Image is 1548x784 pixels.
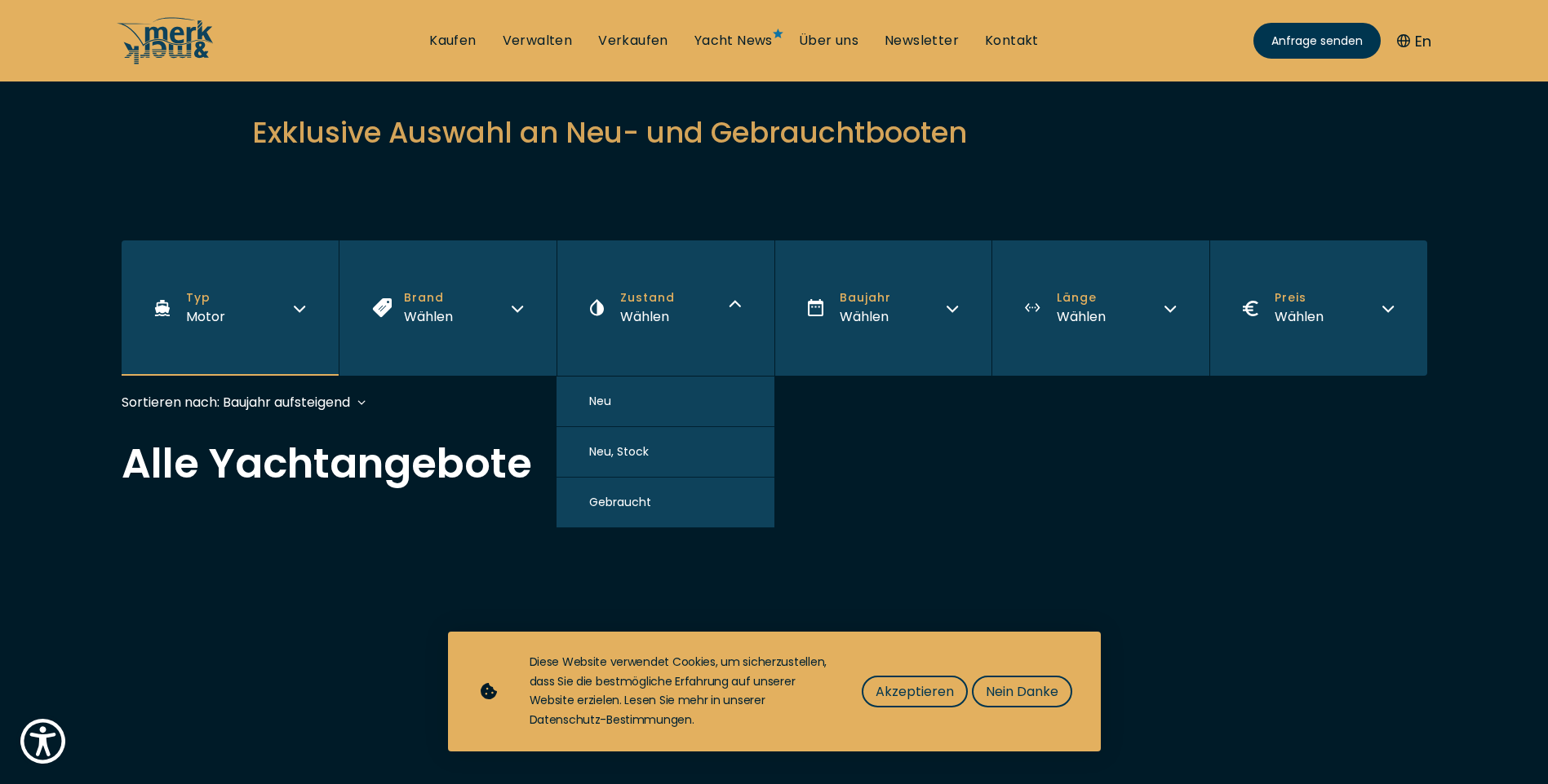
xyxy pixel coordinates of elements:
[339,240,557,376] button: BrandWählen
[840,306,891,327] div: Wählen
[1057,306,1106,327] div: Wählen
[620,306,675,327] div: Wählen
[598,32,668,50] a: Verkaufen
[991,240,1209,376] button: LängeWählen
[1275,289,1324,306] span: Preis
[122,240,339,376] button: TypMotor
[972,676,1072,707] button: Nein Danke
[985,32,1039,50] a: Kontakt
[186,307,225,326] span: Motor
[557,377,774,427] button: Neu
[186,289,225,306] span: Typ
[122,443,1427,484] h2: Alle Yachtangebote
[557,240,774,376] button: ZustandWählen
[557,478,774,528] button: Gebraucht
[799,32,858,50] a: Über uns
[16,715,69,768] button: Show Accessibility Preferences
[1057,289,1106,306] span: Länge
[876,681,954,702] span: Akzeptieren
[530,711,692,728] a: Datenschutz-Bestimmungen
[557,427,774,478] button: Neu, Stock
[530,653,829,730] div: Diese Website verwendet Cookies, um sicherzustellen, dass Sie die bestmögliche Erfahrung auf unse...
[840,289,891,306] span: Baujahr
[122,392,350,412] div: Sortieren nach: Baujahr aufsteigend
[1271,33,1363,50] span: Anfrage senden
[252,112,1297,152] h2: Exklusive Auswahl an Neu- und Gebrauchtbooten
[694,32,773,50] a: Yacht News
[1209,240,1427,376] button: PreisWählen
[589,494,651,511] span: Gebraucht
[589,443,649,460] span: Neu, Stock
[986,681,1058,702] span: Nein Danke
[774,240,992,376] button: BaujahrWählen
[429,32,476,50] a: Kaufen
[503,32,573,50] a: Verwalten
[404,306,453,327] div: Wählen
[1275,306,1324,327] div: Wählen
[620,289,675,306] span: Zustand
[1253,23,1381,59] a: Anfrage senden
[404,289,453,306] span: Brand
[1397,30,1431,52] button: En
[885,32,959,50] a: Newsletter
[589,393,611,410] span: Neu
[862,676,968,707] button: Akzeptieren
